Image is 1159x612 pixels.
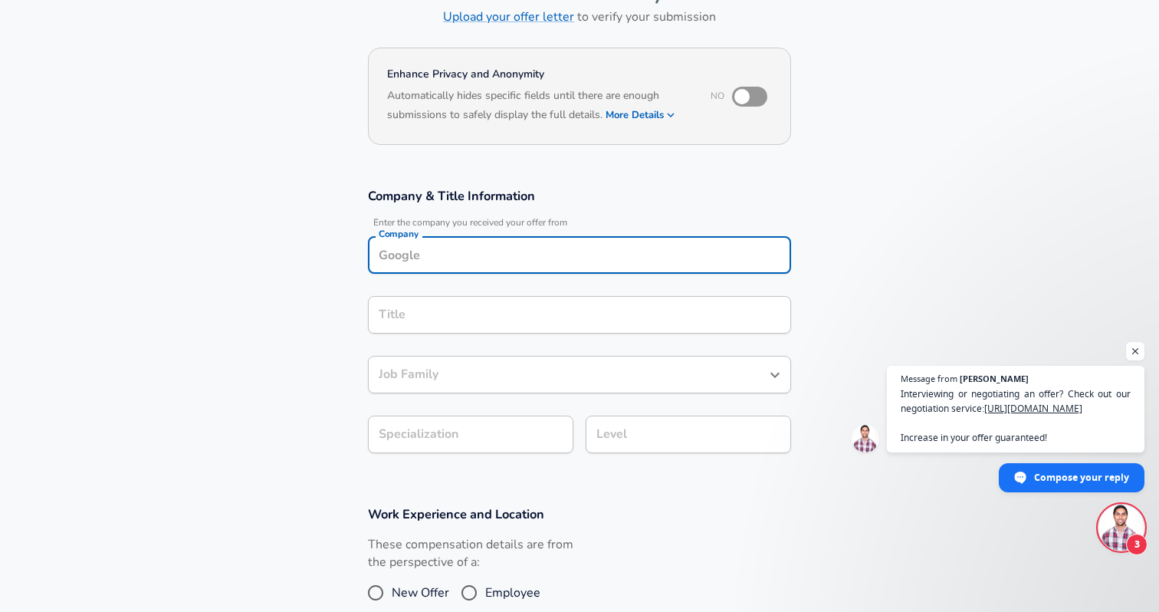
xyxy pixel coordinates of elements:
h3: Company & Title Information [368,187,791,205]
h6: Automatically hides specific fields until there are enough submissions to safely display the full... [387,87,690,126]
h6: to verify your submission [368,6,791,28]
span: Enter the company you received your offer from [368,217,791,229]
label: These compensation details are from the perspective of a: [368,536,573,571]
h4: Enhance Privacy and Anonymity [387,67,690,82]
input: Software Engineer [375,363,761,387]
span: Employee [485,584,540,602]
span: [PERSON_NAME] [960,374,1029,383]
span: No [711,90,724,102]
a: Upload your offer letter [443,8,574,25]
label: Company [379,229,419,239]
input: Specialization [368,416,573,453]
span: Message from [901,374,957,383]
span: Compose your reply [1034,464,1129,491]
div: Open chat [1098,505,1144,551]
button: Open [764,364,786,386]
input: Google [375,243,784,267]
input: L3 [593,423,784,446]
span: Interviewing or negotiating an offer? Check out our negotiation service: Increase in your offer g... [901,387,1131,445]
span: 3 [1126,534,1148,555]
h3: Work Experience and Location [368,505,791,523]
input: Software Engineer [375,303,784,327]
button: More Details [606,104,676,126]
span: New Offer [392,584,449,602]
